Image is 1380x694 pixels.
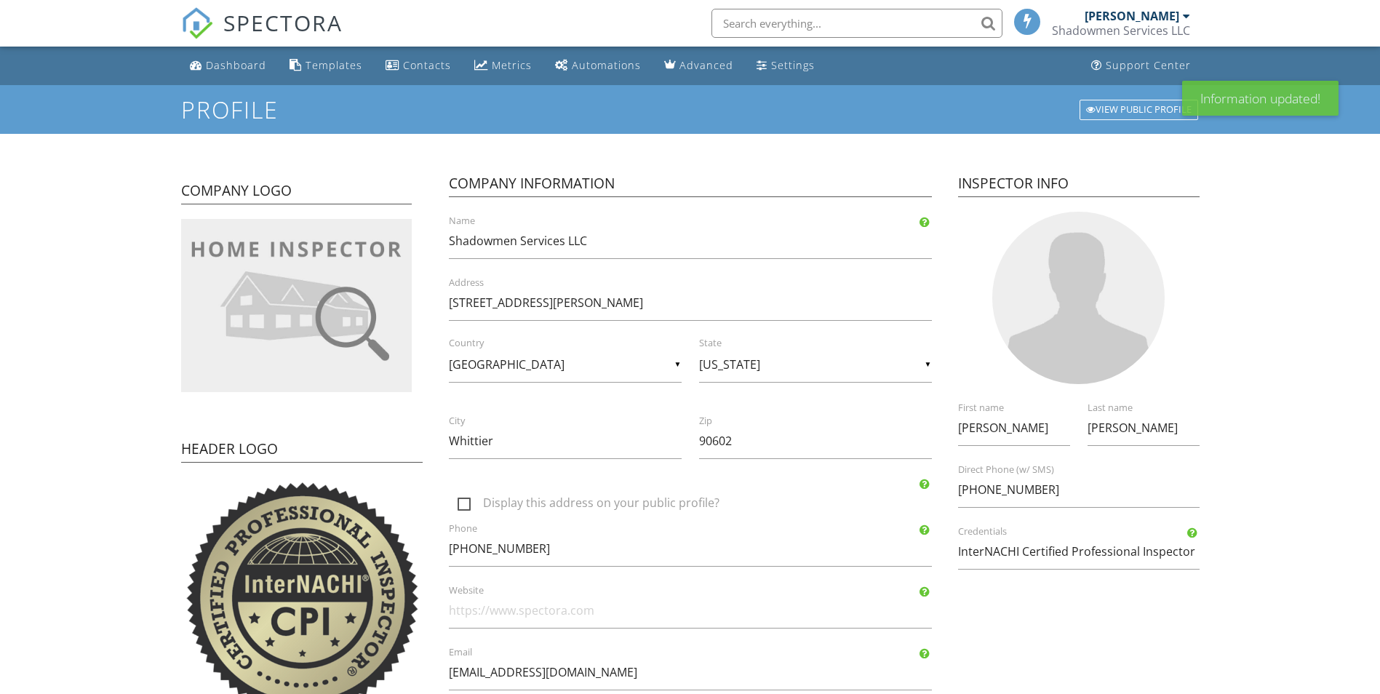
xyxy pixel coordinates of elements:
[1080,100,1198,120] div: View Public Profile
[181,181,412,204] h4: Company Logo
[679,58,733,72] div: Advanced
[572,58,641,72] div: Automations
[206,58,266,72] div: Dashboard
[181,7,213,39] img: The Best Home Inspection Software - Spectora
[380,52,457,79] a: Contacts
[549,52,647,79] a: Automations (Basic)
[181,439,423,463] h4: Header Logo
[184,52,272,79] a: Dashboard
[711,9,1002,38] input: Search everything...
[1085,52,1197,79] a: Support Center
[306,58,362,72] div: Templates
[449,174,932,197] h4: Company Information
[958,402,1088,415] label: First name
[1182,81,1339,116] div: Information updated!
[181,20,343,50] a: SPECTORA
[1106,58,1191,72] div: Support Center
[1088,402,1217,415] label: Last name
[458,496,941,514] label: Display this address on your public profile?
[284,52,368,79] a: Templates
[449,337,699,350] label: Country
[1078,98,1200,121] a: View Public Profile
[181,219,412,392] img: company-logo-placeholder-36d46f90f209bfd688c11e12444f7ae3bbe69803b1480f285d1f5ee5e7c7234b.jpg
[958,525,1217,538] label: Credentials
[699,337,949,350] label: State
[771,58,815,72] div: Settings
[223,7,343,38] span: SPECTORA
[403,58,451,72] div: Contacts
[1052,23,1190,38] div: Shadowmen Services LLC
[492,58,532,72] div: Metrics
[468,52,538,79] a: Metrics
[449,593,932,629] input: https://www.spectora.com
[181,97,1200,122] h1: Profile
[1085,9,1179,23] div: [PERSON_NAME]
[751,52,821,79] a: Settings
[958,463,1217,476] label: Direct Phone (w/ SMS)
[658,52,739,79] a: Advanced
[958,174,1200,197] h4: Inspector Info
